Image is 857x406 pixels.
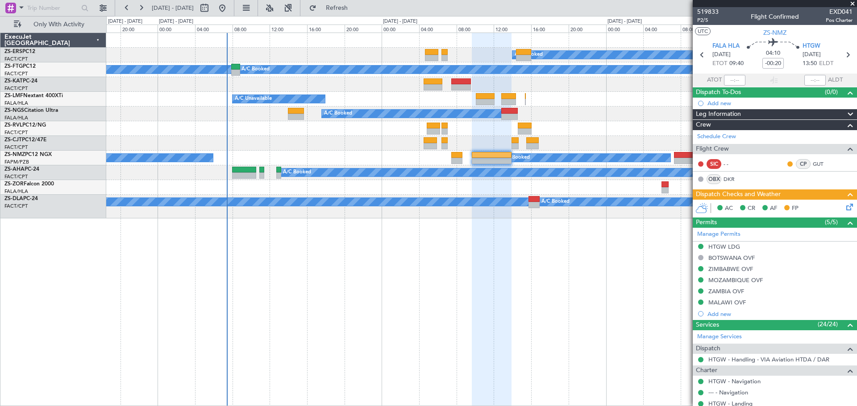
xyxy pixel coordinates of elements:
div: Add new [707,99,853,107]
a: ZS-FTGPC12 [4,64,36,69]
span: ZS-FTG [4,64,23,69]
span: (5/5) [825,217,838,227]
span: ZS-CJT [4,137,22,143]
a: --- - Navigation [708,389,748,396]
a: ZS-AHAPC-24 [4,167,39,172]
a: Schedule Crew [697,132,736,141]
div: CP [796,159,811,169]
span: 519833 [697,7,719,16]
span: [DATE] - [DATE] [152,4,194,12]
div: 08:00 [233,25,270,33]
div: BOTSWANA OVF [708,254,755,262]
div: 16:00 [307,25,345,33]
a: ZS-ZORFalcon 2000 [4,181,54,187]
span: Dispatch [696,344,720,354]
div: 04:00 [195,25,233,33]
a: FACT/CPT [4,173,28,180]
div: 12:00 [270,25,307,33]
div: Flight Confirmed [751,12,799,21]
a: ZS-CJTPC12/47E [4,137,46,143]
button: Refresh [305,1,358,15]
a: Manage Permits [697,230,741,239]
input: Trip Number [27,1,79,15]
div: OBX [707,174,721,184]
div: 16:00 [531,25,569,33]
a: FALA/HLA [4,115,28,121]
div: - - [724,160,744,168]
a: ZS-KATPC-24 [4,78,37,84]
div: A/C Booked [324,107,352,120]
a: FAPM/PZB [4,159,29,165]
a: DKR [724,175,744,183]
span: Services [696,320,719,330]
span: Permits [696,217,717,228]
span: P2/5 [697,16,719,24]
button: Only With Activity [10,17,97,32]
a: ZS-ERSPC12 [4,49,35,54]
span: (24/24) [818,320,838,329]
span: 09:40 [729,59,744,68]
a: ZS-NGSCitation Ultra [4,108,58,113]
span: ZS-NGS [4,108,24,113]
a: ZS-LMFNextant 400XTi [4,93,63,98]
div: A/C Booked [283,166,311,179]
span: ZS-LMF [4,93,23,98]
span: FALA HLA [712,42,740,51]
div: 08:00 [681,25,718,33]
div: A/C Booked [541,195,570,209]
span: ZS-DLA [4,196,23,201]
a: FACT/CPT [4,70,28,77]
a: FALA/HLA [4,188,28,195]
span: Flight Crew [696,144,729,154]
a: FACT/CPT [4,85,28,92]
span: Dispatch Checks and Weather [696,189,781,200]
div: 08:00 [457,25,494,33]
div: 20:00 [569,25,606,33]
button: UTC [695,27,711,35]
div: A/C Booked [502,151,530,164]
span: Charter [696,365,717,376]
a: ZS-NMZPC12 NGX [4,152,52,157]
div: A/C Unavailable [235,92,272,106]
span: HTGW [803,42,820,51]
span: ZS-NMZ [763,28,786,37]
span: ZS-KAT [4,78,23,84]
div: MOZAMBIQUE OVF [708,276,763,284]
span: Dispatch To-Dos [696,87,741,98]
span: CR [748,204,755,213]
span: 13:50 [803,59,817,68]
div: 00:00 [606,25,644,33]
span: ZS-NMZ [4,152,25,157]
span: EXD041 [826,7,853,16]
div: [DATE] - [DATE] [159,18,193,25]
a: HTGW - Navigation [708,377,761,385]
div: 20:00 [121,25,158,33]
span: AF [770,204,777,213]
span: 04:10 [766,49,780,58]
span: Crew [696,120,711,130]
span: ZS-ZOR [4,181,24,187]
a: ZS-RVLPC12/NG [4,123,46,128]
input: --:-- [724,75,745,86]
a: FACT/CPT [4,56,28,62]
div: [DATE] - [DATE] [607,18,642,25]
a: FACT/CPT [4,203,28,209]
a: HTGW - Handling - VIA Aviation HTDA / DAR [708,356,829,363]
div: [DATE] - [DATE] [383,18,417,25]
span: ZS-ERS [4,49,22,54]
div: HTGW LDG [708,243,740,250]
div: A/C Booked [241,63,270,76]
div: MALAWI OVF [708,299,746,306]
span: ZS-RVL [4,123,22,128]
span: ETOT [712,59,727,68]
div: ZIMBABWE OVF [708,265,753,273]
span: [DATE] [712,50,731,59]
div: 04:00 [643,25,681,33]
span: Only With Activity [23,21,94,28]
a: FALA/HLA [4,100,28,107]
div: 00:00 [382,25,419,33]
a: FACT/CPT [4,129,28,136]
a: Manage Services [697,332,742,341]
div: A/C Booked [515,48,543,62]
div: 20:00 [345,25,382,33]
